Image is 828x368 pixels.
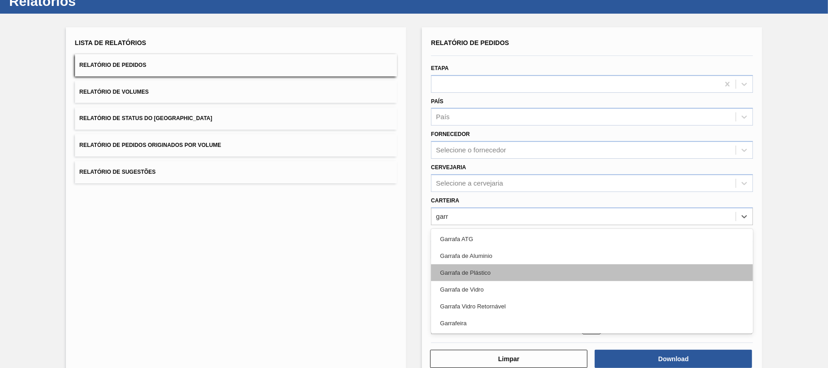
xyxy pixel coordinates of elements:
[431,131,470,137] label: Fornecedor
[431,247,753,264] div: Garrafa de Aluminio
[431,39,509,46] span: Relatório de Pedidos
[75,54,397,76] button: Relatório de Pedidos
[436,113,450,121] div: País
[431,197,459,204] label: Carteira
[431,98,443,105] label: País
[80,142,221,148] span: Relatório de Pedidos Originados por Volume
[75,161,397,183] button: Relatório de Sugestões
[595,350,752,368] button: Download
[431,298,753,315] div: Garrafa Vidro Retornável
[431,231,753,247] div: Garrafa ATG
[431,264,753,281] div: Garrafa de Plástico
[431,281,753,298] div: Garrafa de Vidro
[436,146,506,154] div: Selecione o fornecedor
[431,315,753,332] div: Garrafeira
[430,350,587,368] button: Limpar
[75,134,397,156] button: Relatório de Pedidos Originados por Volume
[80,115,212,121] span: Relatório de Status do [GEOGRAPHIC_DATA]
[80,89,149,95] span: Relatório de Volumes
[75,39,146,46] span: Lista de Relatórios
[436,179,503,187] div: Selecione a cervejaria
[75,107,397,130] button: Relatório de Status do [GEOGRAPHIC_DATA]
[80,169,156,175] span: Relatório de Sugestões
[431,65,449,71] label: Etapa
[75,81,397,103] button: Relatório de Volumes
[80,62,146,68] span: Relatório de Pedidos
[431,164,466,171] label: Cervejaria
